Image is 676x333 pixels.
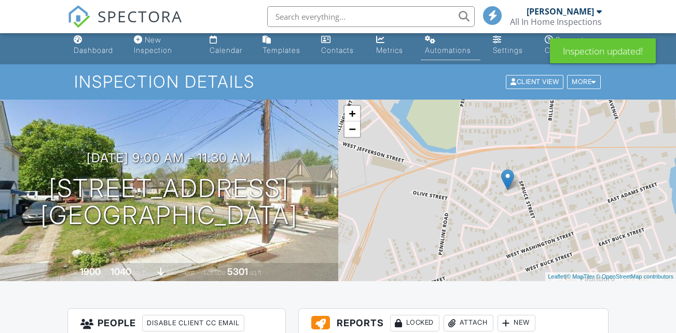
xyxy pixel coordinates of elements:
a: Support Center [541,31,606,60]
span: Built [67,269,78,276]
div: Locked [390,315,439,331]
div: Dashboard [74,46,113,54]
span: sq.ft. [250,269,263,276]
input: Search everything... [267,6,475,27]
div: All In Home Inspections [510,17,602,27]
a: New Inspection [130,31,197,60]
div: New [498,315,535,331]
a: Metrics [372,31,412,60]
img: The Best Home Inspection Software - Spectora [67,5,90,28]
div: | [545,272,676,281]
div: Metrics [376,46,403,54]
span: basement [166,269,194,276]
div: More [567,75,601,89]
span: SPECTORA [98,5,183,27]
a: Zoom out [344,121,360,137]
span: sq. ft. [133,269,147,276]
div: Calendar [210,46,242,54]
a: © MapTiler [567,273,595,280]
a: © OpenStreetMap contributors [596,273,673,280]
h1: Inspection Details [74,73,602,91]
a: Zoom in [344,106,360,121]
a: Automations (Basic) [421,31,480,60]
a: Client View [505,77,566,85]
div: Automations [425,46,471,54]
a: Leaflet [548,273,565,280]
span: Lot Size [204,269,226,276]
a: Contacts [317,31,364,60]
div: 5301 [227,266,248,277]
div: Client View [506,75,563,89]
div: 1900 [80,266,101,277]
h3: [DATE] 9:00 am - 11:30 am [87,151,251,165]
a: SPECTORA [67,14,183,36]
a: Templates [258,31,309,60]
div: Attach [444,315,493,331]
div: Templates [263,46,300,54]
div: Inspection updated! [550,38,656,63]
div: 1040 [111,266,131,277]
div: [PERSON_NAME] [527,6,594,17]
div: Contacts [321,46,354,54]
a: Settings [489,31,532,60]
div: Disable Client CC Email [142,315,244,331]
h1: [STREET_ADDRESS] [GEOGRAPHIC_DATA] [40,175,298,230]
div: Settings [493,46,523,54]
a: Dashboard [70,31,121,60]
a: Calendar [205,31,250,60]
